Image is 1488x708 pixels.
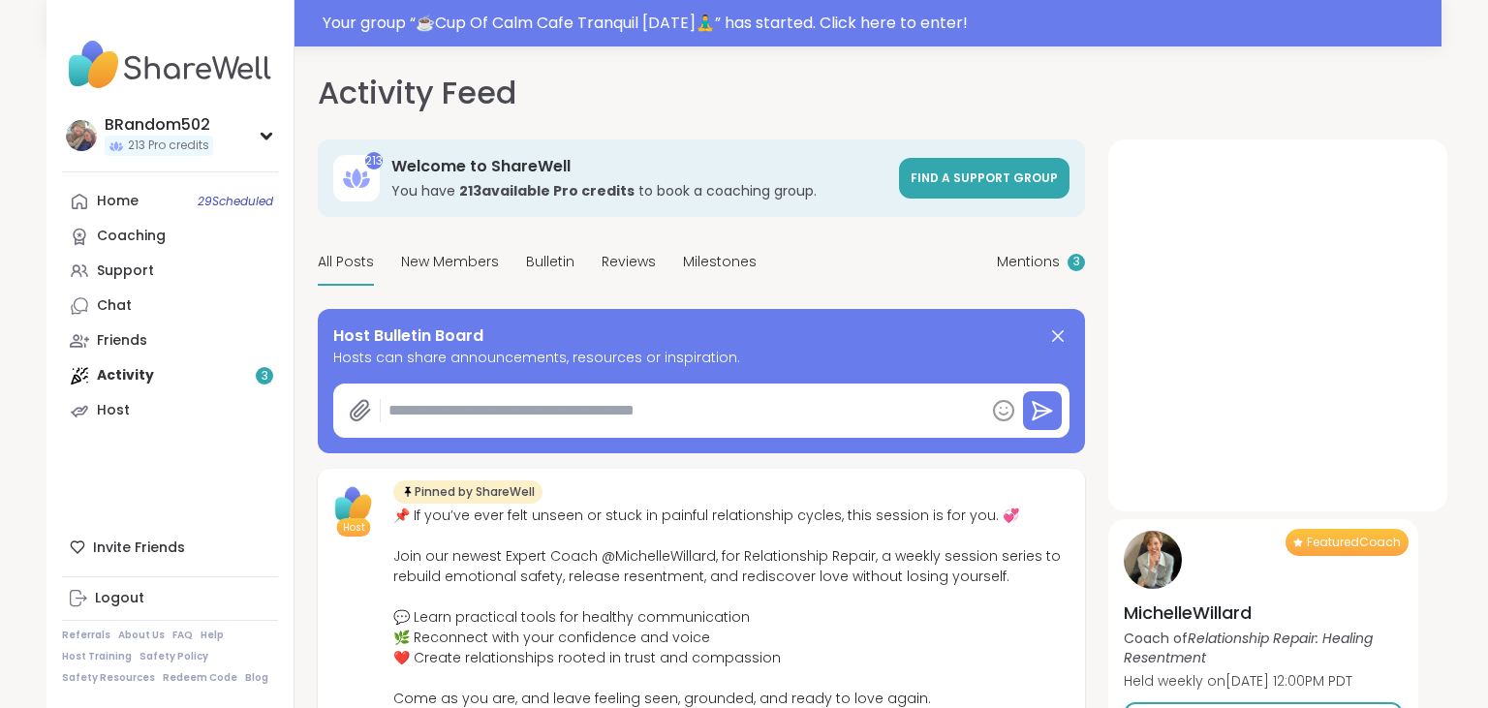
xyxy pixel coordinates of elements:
[323,12,1430,35] div: Your group “ ☕️Cup Of Calm Cafe Tranquil [DATE]🧘‍♂️ ” has started. Click here to enter!
[105,114,213,136] div: BRandom502
[62,671,155,685] a: Safety Resources
[1124,531,1182,589] img: MichelleWillard
[329,480,378,529] img: ShareWell
[62,254,278,289] a: Support
[97,331,147,351] div: Friends
[899,158,1069,199] a: Find a support group
[1124,629,1373,667] i: Relationship Repair: Healing Resentment
[1124,671,1403,691] p: Held weekly on [DATE] 12:00PM PDT
[997,252,1060,272] span: Mentions
[128,138,209,154] span: 213 Pro credits
[1124,600,1403,625] h4: MichelleWillard
[62,530,278,565] div: Invite Friends
[62,184,278,219] a: Home29Scheduled
[62,323,278,358] a: Friends
[911,169,1058,186] span: Find a support group
[1073,254,1080,270] span: 3
[683,252,757,272] span: Milestones
[365,152,383,169] div: 213
[318,70,516,116] h1: Activity Feed
[318,252,374,272] span: All Posts
[163,671,237,685] a: Redeem Code
[391,181,887,200] h3: You have to book a coaching group.
[97,192,139,211] div: Home
[97,296,132,316] div: Chat
[198,194,273,209] span: 29 Scheduled
[391,156,887,177] h3: Welcome to ShareWell
[172,629,193,642] a: FAQ
[393,480,542,504] div: Pinned by ShareWell
[459,181,635,200] b: 213 available Pro credit s
[95,589,144,608] div: Logout
[118,629,165,642] a: About Us
[526,252,574,272] span: Bulletin
[1124,629,1403,667] p: Coach of
[62,581,278,616] a: Logout
[343,520,365,535] span: Host
[62,289,278,323] a: Chat
[245,671,268,685] a: Blog
[62,629,110,642] a: Referrals
[97,262,154,281] div: Support
[62,393,278,428] a: Host
[401,252,499,272] span: New Members
[97,401,130,420] div: Host
[66,120,97,151] img: BRandom502
[333,324,483,348] span: Host Bulletin Board
[62,219,278,254] a: Coaching
[62,31,278,99] img: ShareWell Nav Logo
[1307,535,1401,550] span: Featured Coach
[97,227,166,246] div: Coaching
[139,650,208,663] a: Safety Policy
[62,650,132,663] a: Host Training
[333,348,1069,368] span: Hosts can share announcements, resources or inspiration.
[201,629,224,642] a: Help
[602,252,656,272] span: Reviews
